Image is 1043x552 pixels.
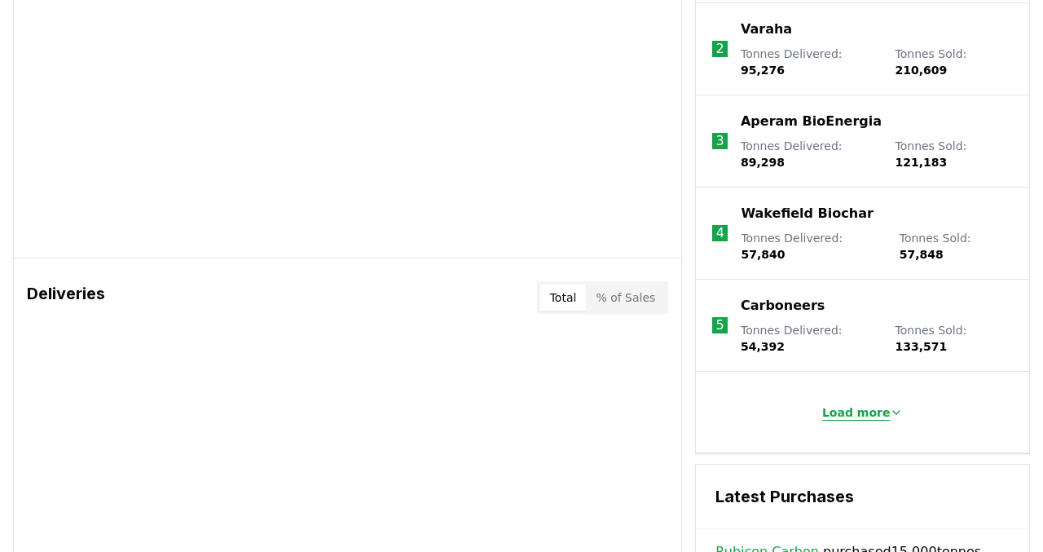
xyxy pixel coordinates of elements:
[741,46,879,78] p: Tonnes Delivered :
[896,138,1013,170] p: Tonnes Sold :
[27,281,105,314] h3: Deliveries
[896,156,948,169] span: 121,183
[741,204,873,223] a: Wakefield Biochar
[586,285,665,311] button: % of Sales
[741,296,825,316] a: Carboneers
[741,156,785,169] span: 89,298
[741,322,879,355] p: Tonnes Delivered :
[896,322,1013,355] p: Tonnes Sold :
[716,131,724,151] p: 3
[741,230,882,263] p: Tonnes Delivered :
[896,340,948,353] span: 133,571
[716,316,724,335] p: 5
[900,230,1013,263] p: Tonnes Sold :
[896,46,1013,78] p: Tonnes Sold :
[741,64,785,77] span: 95,276
[741,138,879,170] p: Tonnes Delivered :
[540,285,587,311] button: Total
[900,248,944,261] span: 57,848
[741,20,792,39] a: Varaha
[716,39,724,59] p: 2
[809,396,917,429] button: Load more
[741,248,785,261] span: 57,840
[741,112,882,131] a: Aperam BioEnergia
[822,404,891,421] p: Load more
[741,340,785,353] span: 54,392
[716,223,724,243] p: 4
[896,64,948,77] span: 210,609
[715,484,1010,509] h3: Latest Purchases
